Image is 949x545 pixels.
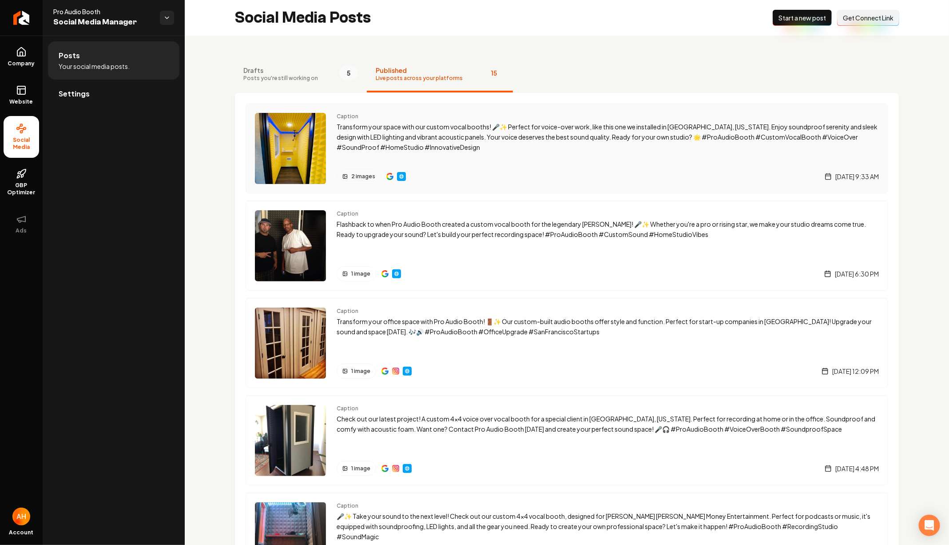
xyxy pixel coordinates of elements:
[376,75,463,82] span: Live posts across your platforms
[773,10,832,26] button: Start a new post
[337,122,879,152] p: Transform your space with our custom vocal booths! 🎤✨ Perfect for voice-over work, like this one ...
[234,57,899,92] nav: Tabs
[255,308,326,379] img: Post preview
[398,173,405,180] img: Website
[832,367,879,376] span: [DATE] 12:09 PM
[6,98,37,105] span: Website
[9,529,34,536] span: Account
[4,78,39,112] a: Website
[367,57,513,92] button: PublishedLive posts across your platforms15
[337,317,879,337] p: Transform your office space with Pro Audio Booth! 🚪✨ Our custom-built audio booths offer style an...
[243,66,318,75] span: Drafts
[337,511,879,541] p: 🎤✨ Take your sound to the next level! Check out our custom 4x4 vocal booth, designed for [PERSON_...
[381,270,389,277] a: View on Google Business Profile
[404,368,411,375] img: Website
[59,62,130,71] span: Your social media posts.
[59,50,80,61] span: Posts
[835,172,879,181] span: [DATE] 9:33 AM
[4,161,39,203] a: GBP Optimizer
[351,368,370,375] span: 1 image
[53,7,153,16] span: Pro Audio Booth
[381,368,389,375] img: Google
[53,16,153,28] span: Social Media Manager
[234,9,371,27] h2: Social Media Posts
[392,368,399,375] a: View on Instagram
[12,227,31,234] span: Ads
[835,269,879,278] span: [DATE] 6:30 PM
[4,182,39,196] span: GBP Optimizer
[381,465,389,472] a: View on Google Business Profile
[919,515,940,536] div: Open Intercom Messenger
[255,113,326,184] img: Post preview
[337,414,879,434] p: Check out our latest project! A custom 4x4 voice over vocal booth for a special client in [GEOGRA...
[13,11,30,25] img: Rebolt Logo
[351,173,375,180] span: 2 images
[376,66,463,75] span: Published
[381,465,389,472] img: Google
[337,308,879,315] span: Caption
[59,88,90,99] span: Settings
[351,465,370,472] span: 1 image
[843,13,893,22] span: Get Connect Link
[337,113,879,120] span: Caption
[12,508,30,525] img: Anthony Hurgoi
[234,57,367,92] button: DraftsPosts you're still working on5
[392,465,399,472] img: Instagram
[403,367,412,376] a: Website
[246,200,888,291] a: Post previewCaptionFlashback to when Pro Audio Booth created a custom vocal booth for the legenda...
[4,60,39,67] span: Company
[246,395,888,485] a: Post previewCaptionCheck out our latest project! A custom 4x4 voice over vocal booth for a specia...
[48,80,179,108] a: Settings
[381,270,389,277] img: Google
[403,464,412,473] a: Website
[12,508,30,525] button: Open user button
[351,270,370,277] span: 1 image
[4,40,39,74] a: Company
[392,465,399,472] a: View on Instagram
[255,210,326,281] img: Post preview
[397,172,406,181] a: Website
[246,104,888,193] a: Post previewCaptionTransform your space with our custom vocal booths! 🎤✨ Perfect for voice-over w...
[337,219,879,240] p: Flashback to when Pro Audio Booth created a custom vocal booth for the legendary [PERSON_NAME]! 🎤...
[4,136,39,151] span: Social Media
[381,368,389,375] a: View on Google Business Profile
[835,464,879,473] span: [DATE] 4:48 PM
[337,502,879,509] span: Caption
[386,173,393,180] a: View on Google Business Profile
[778,13,826,22] span: Start a new post
[4,207,39,241] button: Ads
[392,269,401,278] a: Website
[246,298,888,388] a: Post previewCaptionTransform your office space with Pro Audio Booth! 🚪✨ Our custom-built audio bo...
[392,368,399,375] img: Instagram
[404,465,411,472] img: Website
[393,270,400,277] img: Website
[339,66,358,80] span: 5
[837,10,899,26] button: Get Connect Link
[386,173,393,180] img: Google
[337,405,879,412] span: Caption
[337,210,879,217] span: Caption
[255,405,326,476] img: Post preview
[484,66,504,80] span: 15
[243,75,318,82] span: Posts you're still working on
